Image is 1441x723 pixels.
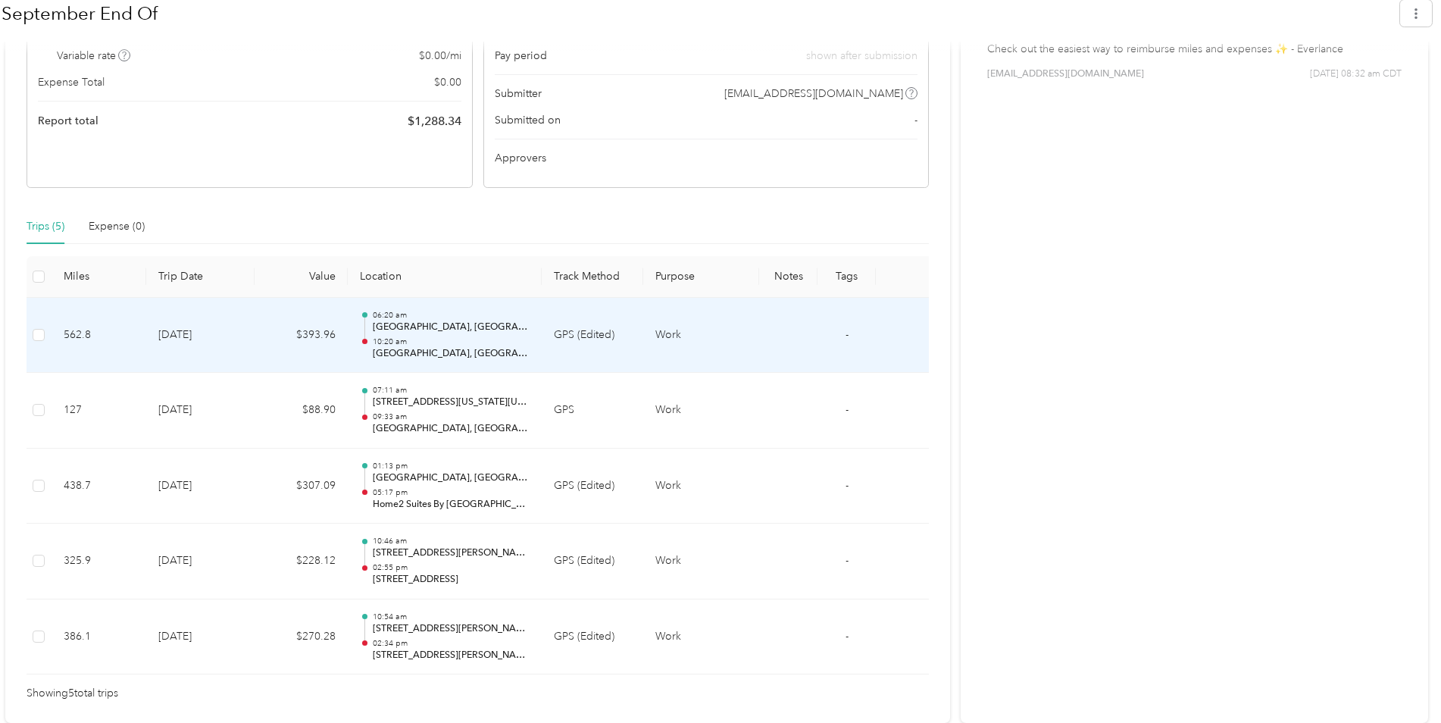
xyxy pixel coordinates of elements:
span: $ 0.00 [434,74,461,90]
span: Submitted on [495,112,561,128]
p: 10:46 am [373,536,530,546]
td: 438.7 [52,449,146,524]
span: - [914,112,917,128]
th: Tags [817,256,876,298]
td: 386.1 [52,599,146,675]
span: - [846,328,849,341]
span: Approvers [495,150,546,166]
th: Notes [759,256,817,298]
span: [EMAIL_ADDRESS][DOMAIN_NAME] [987,67,1144,81]
td: $270.28 [255,599,348,675]
span: $ 0.00 / mi [419,48,461,64]
td: [DATE] [146,524,255,599]
p: [STREET_ADDRESS] [373,573,530,587]
span: shown after submission [806,48,917,64]
p: [STREET_ADDRESS][US_STATE][US_STATE][US_STATE] [373,396,530,409]
th: Location [348,256,542,298]
p: Home2 Suites By [GEOGRAPHIC_DATA][US_STATE], [STREET_ADDRESS] [373,498,530,512]
td: [DATE] [146,449,255,524]
span: [DATE] 08:32 am CDT [1310,67,1402,81]
p: 05:17 pm [373,487,530,498]
span: [EMAIL_ADDRESS][DOMAIN_NAME] [724,86,903,102]
span: Showing 5 total trips [27,685,118,702]
span: Submitter [495,86,542,102]
td: Work [643,298,760,374]
td: GPS [542,373,642,449]
p: 07:11 am [373,385,530,396]
td: $393.96 [255,298,348,374]
span: Variable rate [57,48,131,64]
p: 10:54 am [373,612,530,622]
div: Trips (5) [27,218,64,235]
td: Work [643,524,760,599]
span: Pay period [495,48,547,64]
td: $228.12 [255,524,348,599]
p: [GEOGRAPHIC_DATA], [GEOGRAPHIC_DATA], [GEOGRAPHIC_DATA], [GEOGRAPHIC_DATA], [GEOGRAPHIC_DATA], [U... [373,321,530,334]
span: - [846,403,849,416]
th: Purpose [643,256,760,298]
p: [STREET_ADDRESS][PERSON_NAME][PERSON_NAME][PERSON_NAME] [373,649,530,662]
td: 325.9 [52,524,146,599]
p: 10:20 am [373,336,530,347]
div: Expense (0) [89,218,145,235]
p: [GEOGRAPHIC_DATA], [GEOGRAPHIC_DATA], [GEOGRAPHIC_DATA], [US_STATE], 74137, [GEOGRAPHIC_DATA] [373,422,530,436]
th: Track Method [542,256,642,298]
p: 06:20 am [373,310,530,321]
span: - [846,554,849,567]
span: $ 1,288.34 [408,112,461,130]
p: 01:13 pm [373,461,530,471]
span: - [846,479,849,492]
td: $307.09 [255,449,348,524]
p: [GEOGRAPHIC_DATA], [GEOGRAPHIC_DATA][US_STATE], [GEOGRAPHIC_DATA] [373,471,530,485]
p: [STREET_ADDRESS][PERSON_NAME][PERSON_NAME][US_STATE] [373,546,530,560]
p: [STREET_ADDRESS][PERSON_NAME][PERSON_NAME][US_STATE] [373,622,530,636]
td: [DATE] [146,373,255,449]
td: 127 [52,373,146,449]
td: Work [643,373,760,449]
p: 02:34 pm [373,638,530,649]
td: GPS (Edited) [542,449,642,524]
p: 02:55 pm [373,562,530,573]
td: GPS (Edited) [542,599,642,675]
span: - [846,630,849,643]
p: 09:33 am [373,412,530,422]
th: Value [255,256,348,298]
span: Report total [38,113,98,129]
td: GPS (Edited) [542,298,642,374]
td: Work [643,449,760,524]
td: [DATE] [146,298,255,374]
td: Work [643,599,760,675]
p: [GEOGRAPHIC_DATA], [GEOGRAPHIC_DATA], [GEOGRAPHIC_DATA] [373,347,530,361]
td: [DATE] [146,599,255,675]
td: 562.8 [52,298,146,374]
td: GPS (Edited) [542,524,642,599]
th: Trip Date [146,256,255,298]
th: Miles [52,256,146,298]
span: Expense Total [38,74,105,90]
td: $88.90 [255,373,348,449]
